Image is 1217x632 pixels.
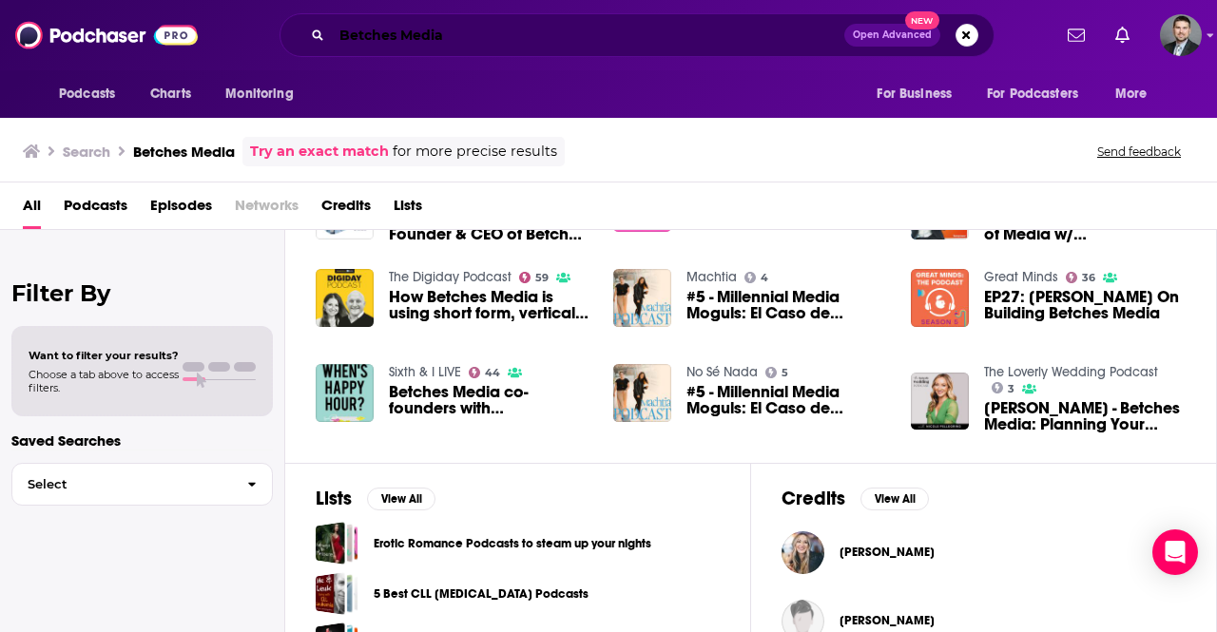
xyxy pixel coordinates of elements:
[1066,272,1096,283] a: 36
[212,76,318,112] button: open menu
[374,533,651,554] a: Erotic Romance Podcasts to steam up your nights
[840,613,935,628] span: [PERSON_NAME]
[225,81,293,107] span: Monitoring
[150,81,191,107] span: Charts
[316,487,435,510] a: ListsView All
[11,431,273,450] p: Saved Searches
[316,522,358,565] a: Erotic Romance Podcasts to steam up your nights
[150,190,212,229] a: Episodes
[389,384,590,416] span: Betches Media co-founders with [PERSON_NAME]
[11,463,273,506] button: Select
[389,289,590,321] span: How Betches Media is using short form, vertical video to continue growing in [DATE]
[911,373,969,431] img: Nicole Pellegrino - Betches Media: Planning Your Postponed Wedding
[389,269,512,285] a: The Digiday Podcast
[860,488,929,510] button: View All
[15,17,198,53] img: Podchaser - Follow, Share and Rate Podcasts
[374,584,589,604] a: 5 Best CLL [MEDICAL_DATA] Podcasts
[863,76,976,112] button: open menu
[877,81,952,107] span: For Business
[367,488,435,510] button: View All
[844,24,940,47] button: Open AdvancedNew
[911,269,969,327] img: EP27: Jordana Abraham On Building Betches Media
[761,274,768,282] span: 4
[686,289,888,321] a: #5 - Millennial Media Moguls: El Caso de Betches Media
[984,269,1058,285] a: Great Minds
[984,289,1186,321] a: EP27: Jordana Abraham On Building Betches Media
[686,269,737,285] a: Machtia
[1102,76,1171,112] button: open menu
[744,272,769,283] a: 4
[389,384,590,416] a: Betches Media co-founders with Sarah Fraser
[987,81,1078,107] span: For Podcasters
[765,367,789,378] a: 5
[1060,19,1092,51] a: Show notifications dropdown
[138,76,203,112] a: Charts
[23,190,41,229] a: All
[29,349,179,362] span: Want to filter your results?
[782,369,788,377] span: 5
[1160,14,1202,56] button: Show profile menu
[992,382,1015,393] a: 3
[975,76,1106,112] button: open menu
[905,11,939,29] span: New
[840,613,935,628] a: Kate Ward
[686,384,888,416] a: #5 - Millennial Media Moguls: El Caso de Betches Media
[782,531,824,574] img: Nicole Pellegrino
[782,522,1186,583] button: Nicole PellegrinoNicole Pellegrino
[63,143,110,161] h3: Search
[29,368,179,394] span: Choose a tab above to access filters.
[394,190,422,229] span: Lists
[316,487,352,510] h2: Lists
[280,13,995,57] div: Search podcasts, credits, & more...
[389,289,590,321] a: How Betches Media is using short form, vertical video to continue growing in 2023
[12,478,232,490] span: Select
[613,269,671,327] img: #5 - Millennial Media Moguls: El Caso de Betches Media
[316,572,358,615] a: 5 Best CLL Leukemia Podcasts
[686,364,758,380] a: No Sé Nada
[984,400,1186,432] a: Nicole Pellegrino - Betches Media: Planning Your Postponed Wedding
[840,545,935,560] span: [PERSON_NAME]
[316,364,374,422] img: Betches Media co-founders with Sarah Fraser
[64,190,127,229] a: Podcasts
[1008,385,1014,393] span: 3
[321,190,371,229] a: Credits
[984,289,1186,321] span: EP27: [PERSON_NAME] On Building Betches Media
[1152,529,1198,575] div: Open Intercom Messenger
[853,30,932,40] span: Open Advanced
[133,143,235,161] h3: Betches Media
[46,76,140,112] button: open menu
[782,487,929,510] a: CreditsView All
[235,190,299,229] span: Networks
[1160,14,1202,56] img: User Profile
[11,279,273,307] h2: Filter By
[485,369,500,377] span: 44
[1082,274,1095,282] span: 36
[840,545,935,560] a: Nicole Pellegrino
[984,400,1186,432] span: [PERSON_NAME] - Betches Media: Planning Your Postponed Wedding
[389,364,461,380] a: Sixth & I LIVE
[1108,19,1137,51] a: Show notifications dropdown
[316,269,374,327] img: How Betches Media is using short form, vertical video to continue growing in 2023
[1115,81,1148,107] span: More
[782,487,845,510] h2: Credits
[519,272,550,283] a: 59
[613,364,671,422] img: #5 - Millennial Media Moguls: El Caso de Betches Media
[393,141,557,163] span: for more precise results
[59,81,115,107] span: Podcasts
